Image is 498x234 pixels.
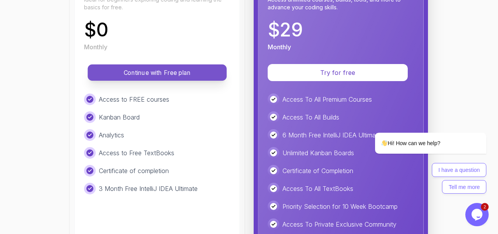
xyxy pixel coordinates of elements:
[350,63,490,199] iframe: chat widget
[282,184,353,193] p: Access To All TextBooks
[99,113,140,122] p: Kanban Board
[282,202,398,211] p: Priority Selection for 10 Week Bootcamp
[282,130,381,140] p: 6 Month Free IntelliJ IDEA Ultimate
[277,68,398,77] p: Try for free
[282,166,353,175] p: Certificate of Completion
[99,166,169,175] p: Certificate of completion
[268,64,408,81] button: Try for free
[99,184,198,193] p: 3 Month Free IntelliJ IDEA Ultimate
[84,21,109,39] p: $ 0
[99,148,174,158] p: Access to Free TextBooks
[282,113,339,122] p: Access To All Builds
[99,130,124,140] p: Analytics
[96,68,218,77] p: Continue with Free plan
[282,148,354,158] p: Unlimited Kanban Boards
[88,64,226,81] button: Continue with Free plan
[282,220,396,229] p: Access To Private Exclusive Community
[268,21,303,39] p: $ 29
[465,203,490,226] iframe: chat widget
[282,95,372,104] p: Access To All Premium Courses
[99,95,169,104] p: Access to FREE courses
[84,42,107,52] p: Monthly
[268,42,291,52] p: Monthly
